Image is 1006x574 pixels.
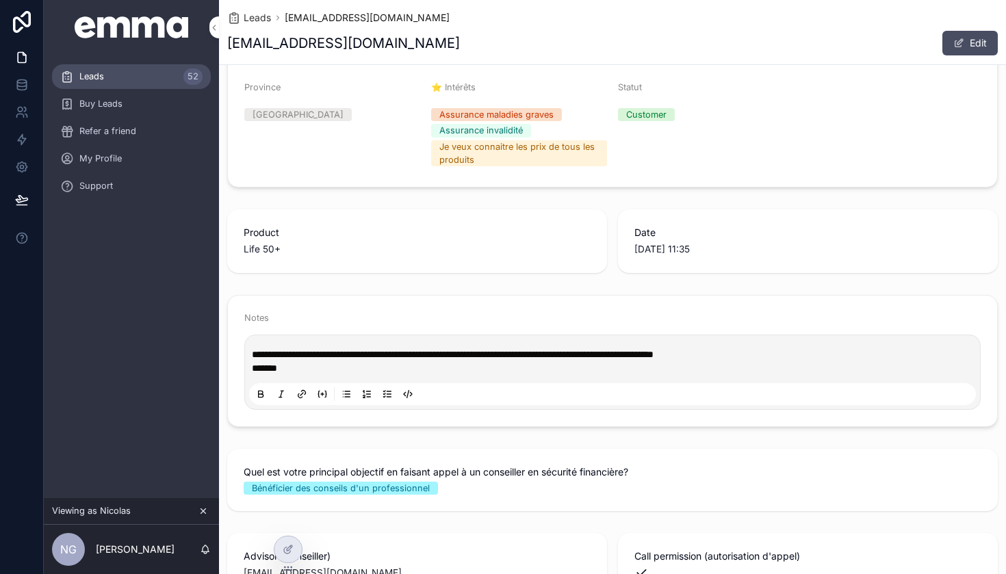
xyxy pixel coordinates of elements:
h1: [EMAIL_ADDRESS][DOMAIN_NAME] [227,34,460,53]
span: Refer a friend [79,125,136,137]
span: Leads [79,70,104,82]
img: App logo [75,16,189,38]
div: Customer [626,108,667,121]
div: Assurance invalidité [439,124,523,137]
div: Je veux connaitre les prix de tous les produits [439,140,599,166]
span: Leads [244,11,271,25]
span: Buy Leads [79,98,122,109]
span: Date [634,226,981,239]
span: [DATE] 11:35 [634,242,981,257]
div: Assurance maladies graves [439,108,554,121]
div: Bénéficier des conseils d'un professionnel [252,482,430,495]
span: NG [60,541,77,558]
a: Support [52,174,211,198]
div: 52 [183,68,203,85]
a: Buy Leads [52,92,211,116]
span: Life 50+ [244,242,591,257]
span: Support [79,180,113,192]
span: Product [244,226,591,239]
a: Leads52 [52,64,211,89]
a: [EMAIL_ADDRESS][DOMAIN_NAME] [285,11,450,25]
span: Province [244,82,281,92]
div: [GEOGRAPHIC_DATA] [253,108,344,121]
span: ⭐️ Intérêts [431,82,476,92]
div: scrollable content [44,55,219,216]
span: Statut [618,82,642,92]
span: My Profile [79,153,122,164]
span: Advisor (Conseiller) [244,549,591,563]
button: Edit [942,31,998,55]
iframe: Spotlight [1,66,26,90]
span: Viewing as Nicolas [52,505,131,517]
a: Refer a friend [52,119,211,144]
p: [PERSON_NAME] [96,543,175,556]
a: My Profile [52,146,211,171]
a: Leads [227,11,271,25]
span: Quel est votre principal objectif en faisant appel à un conseiller en sécurité financière? [244,465,981,479]
span: Notes [244,313,269,323]
span: Call permission (autorisation d'appel) [634,549,981,563]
